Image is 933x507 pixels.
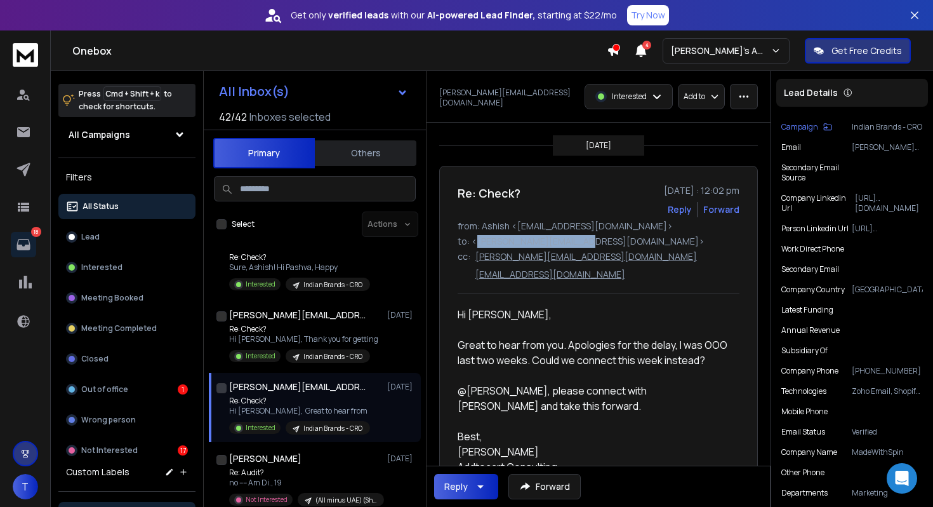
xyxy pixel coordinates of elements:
[781,407,828,417] p: Mobile Phone
[249,109,331,125] h3: Inboxes selected
[229,396,370,406] p: Re: Check?
[434,474,498,499] button: Reply
[852,285,923,295] p: [GEOGRAPHIC_DATA]
[668,203,692,216] button: Reply
[103,86,161,101] span: Cmd + Shift + k
[642,41,651,50] span: 4
[458,184,520,202] h1: Re: Check?
[246,351,275,361] p: Interested
[209,79,418,104] button: All Inbox(s)
[232,219,255,229] label: Select
[81,232,100,242] p: Lead
[781,305,833,315] p: Latest Funding
[58,346,195,372] button: Closed
[13,474,38,499] button: T
[781,163,857,183] p: Secondary Email Source
[781,386,826,396] p: Technologies
[66,466,129,478] h3: Custom Labels
[387,382,416,392] p: [DATE]
[229,334,378,344] p: Hi [PERSON_NAME], Thank you for getting
[781,468,824,478] p: Other Phone
[315,139,416,167] button: Others
[684,91,705,102] p: Add to
[781,366,838,376] p: Company Phone
[229,309,369,321] h1: [PERSON_NAME][EMAIL_ADDRESS][DOMAIN_NAME] +1
[781,142,801,152] p: Email
[81,354,109,364] p: Closed
[58,255,195,280] button: Interested
[458,444,729,459] div: [PERSON_NAME]
[13,43,38,67] img: logo
[178,384,188,395] div: 1
[58,377,195,402] button: Out of office1
[83,201,119,212] p: All Status
[458,337,729,414] div: Great to hear from you. Apologies for the delay, I was OOO last two weeks. Could we connect this ...
[229,381,369,393] h1: [PERSON_NAME][EMAIL_ADDRESS][DOMAIN_NAME]
[781,193,855,213] p: Company Linkedin Url
[72,43,607,58] h1: Onebox
[229,252,370,262] p: Re: Check?
[852,122,923,132] p: Indian Brands - CRO
[784,86,838,99] p: Lead Details
[475,250,697,263] p: [PERSON_NAME][EMAIL_ADDRESS][DOMAIN_NAME]
[58,122,195,147] button: All Campaigns
[781,427,825,437] p: Email Status
[781,488,828,498] p: Departments
[58,438,195,463] button: Not Interested17
[631,9,665,22] p: Try Now
[229,452,301,465] h1: [PERSON_NAME]
[219,85,289,98] h1: All Inbox(s)
[781,244,844,254] p: Work Direct Phone
[229,406,370,416] p: Hi [PERSON_NAME], Great to hear from
[81,262,122,273] p: Interested
[671,44,771,57] p: [PERSON_NAME]'s Agency
[315,496,376,505] p: (All minus UAE) (Shopify Service - Apollo)
[439,88,577,108] p: [PERSON_NAME][EMAIL_ADDRESS][DOMAIN_NAME]
[458,307,729,322] div: Hi [PERSON_NAME],
[31,227,41,237] p: 18
[664,184,739,197] p: [DATE] : 12:02 pm
[328,9,388,22] strong: verified leads
[781,346,828,356] p: Subsidiary of
[458,220,739,233] p: from: Ashish <[EMAIL_ADDRESS][DOMAIN_NAME]>
[246,495,288,504] p: Not Interested
[229,262,370,273] p: Sure, Ashish! Hi Pashva, Happy
[79,88,172,113] p: Press to check for shortcuts.
[852,386,923,396] p: Zoho Email, Shopify Product Reviews, Zoho SalesIQ, Cloudinary, Google AdWords Conversion, Google ...
[852,488,923,498] p: Marketing
[781,447,837,457] p: Company Name
[246,423,275,433] p: Interested
[855,193,923,213] p: [URL][DOMAIN_NAME]
[303,280,362,290] p: Indian Brands - CRO
[781,122,818,132] p: Campaign
[219,109,247,125] span: 42 / 42
[58,316,195,341] button: Meeting Completed
[58,168,195,186] h3: Filters
[475,268,625,281] p: [EMAIL_ADDRESS][DOMAIN_NAME]
[703,203,739,216] div: Forward
[508,474,581,499] button: Forward
[303,352,362,362] p: Indian Brands - CRO
[852,366,923,376] p: [PHONE_NUMBER]
[586,140,611,151] p: [DATE]
[831,44,902,57] p: Get Free Credits
[781,285,845,295] p: Company Country
[387,454,416,464] p: [DATE]
[81,415,136,425] p: Wrong person
[178,445,188,456] div: 17
[229,478,381,488] p: no ---- Am Di., 19
[58,285,195,311] button: Meeting Booked
[805,38,911,64] button: Get Free Credits
[458,429,729,444] div: Best,
[781,264,839,274] p: Secondary Email
[852,447,923,457] p: MadeWithSpin
[81,323,157,334] p: Meeting Completed
[229,468,381,478] p: Re: Audit?
[213,138,315,168] button: Primary
[81,384,128,395] p: Out of office
[852,142,923,152] p: [PERSON_NAME][EMAIL_ADDRESS][DOMAIN_NAME]
[887,463,917,494] div: Open Intercom Messenger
